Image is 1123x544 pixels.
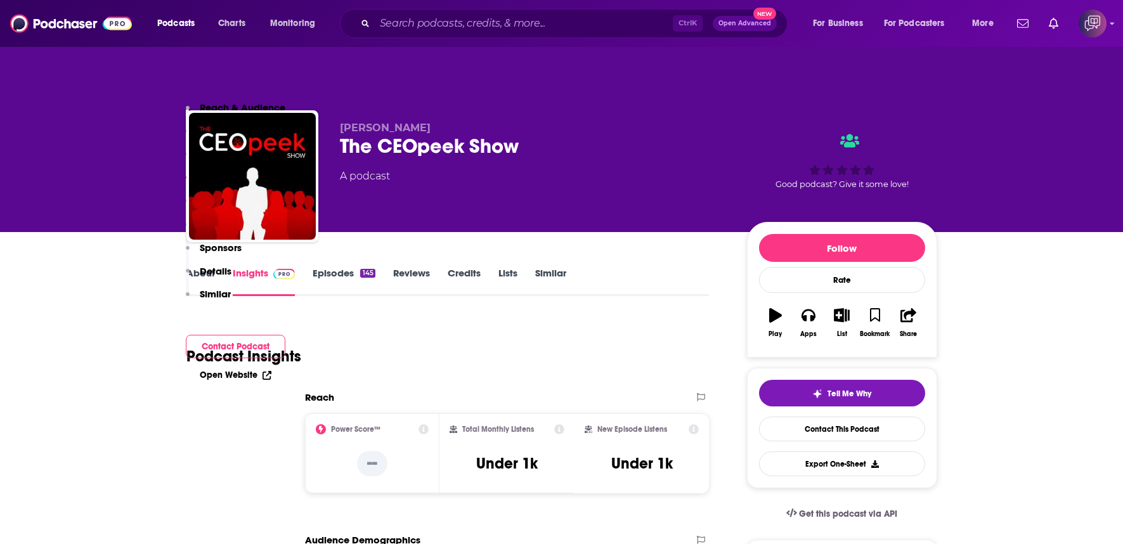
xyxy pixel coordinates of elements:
[713,16,777,31] button: Open AdvancedNew
[860,330,890,338] div: Bookmark
[1079,10,1107,37] img: User Profile
[876,13,963,34] button: open menu
[776,498,908,529] a: Get this podcast via API
[393,267,430,296] a: Reviews
[305,391,334,403] h2: Reach
[10,11,132,36] img: Podchaser - Follow, Share and Rate Podcasts
[884,15,945,32] span: For Podcasters
[340,169,390,184] div: A podcast
[859,300,892,346] button: Bookmark
[200,265,231,277] p: Details
[261,13,332,34] button: open menu
[186,265,231,288] button: Details
[753,8,776,20] span: New
[340,122,431,134] span: [PERSON_NAME]
[759,380,925,406] button: tell me why sparkleTell Me Why
[186,335,285,358] button: Contact Podcast
[375,13,673,34] input: Search podcasts, credits, & more...
[189,113,316,240] img: The CEOpeek Show
[270,15,315,32] span: Monitoring
[476,454,538,473] h3: Under 1k
[759,234,925,262] button: Follow
[200,288,231,300] p: Similar
[448,267,481,296] a: Credits
[776,179,909,189] span: Good podcast? Give it some love!
[611,454,673,473] h3: Under 1k
[331,425,380,434] h2: Power Score™
[218,15,245,32] span: Charts
[804,13,879,34] button: open menu
[759,417,925,441] a: Contact This Podcast
[828,389,871,399] span: Tell Me Why
[759,451,925,476] button: Export One-Sheet
[498,267,517,296] a: Lists
[799,508,897,519] span: Get this podcast via API
[352,9,800,38] div: Search podcasts, credits, & more...
[200,370,271,380] a: Open Website
[1012,13,1034,34] a: Show notifications dropdown
[769,330,782,338] div: Play
[759,267,925,293] div: Rate
[747,122,937,200] div: Good podcast? Give it some love!
[900,330,917,338] div: Share
[313,267,375,296] a: Episodes145
[673,15,703,32] span: Ctrl K
[800,330,817,338] div: Apps
[535,267,566,296] a: Similar
[759,300,792,346] button: Play
[186,288,231,311] button: Similar
[157,15,195,32] span: Podcasts
[462,425,534,434] h2: Total Monthly Listens
[357,451,387,476] p: --
[963,13,1009,34] button: open menu
[718,20,771,27] span: Open Advanced
[825,300,858,346] button: List
[1079,10,1107,37] span: Logged in as corioliscompany
[210,13,253,34] a: Charts
[1079,10,1107,37] button: Show profile menu
[148,13,211,34] button: open menu
[813,15,863,32] span: For Business
[360,269,375,278] div: 145
[892,300,925,346] button: Share
[812,389,822,399] img: tell me why sparkle
[1044,13,1063,34] a: Show notifications dropdown
[792,300,825,346] button: Apps
[972,15,994,32] span: More
[837,330,847,338] div: List
[597,425,667,434] h2: New Episode Listens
